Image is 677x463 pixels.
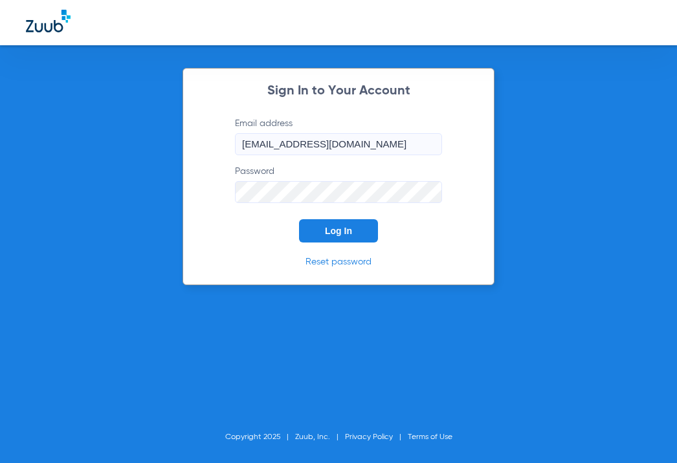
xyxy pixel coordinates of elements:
[235,117,442,155] label: Email address
[295,431,345,444] li: Zuub, Inc.
[299,219,378,242] button: Log In
[345,433,393,441] a: Privacy Policy
[225,431,295,444] li: Copyright 2025
[235,165,442,203] label: Password
[235,133,442,155] input: Email address
[216,85,461,98] h2: Sign In to Your Account
[235,181,442,203] input: Password
[408,433,452,441] a: Terms of Use
[26,10,71,32] img: Zuub Logo
[305,257,372,266] a: Reset password
[325,226,352,236] span: Log In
